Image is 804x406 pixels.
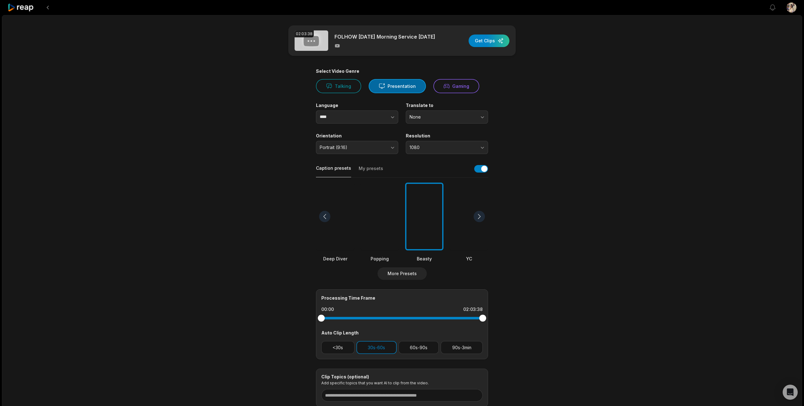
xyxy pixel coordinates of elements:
div: 02:03:38 [295,30,314,37]
label: Language [316,103,398,108]
div: Auto Clip Length [321,329,483,336]
button: Portrait (9:16) [316,141,398,154]
div: Deep Diver [316,255,354,262]
button: 1080 [406,141,488,154]
span: 1080 [410,145,475,150]
button: My presets [359,165,383,177]
div: Beasty [405,255,443,262]
div: Open Intercom Messenger [783,385,798,400]
div: 00:00 [321,306,334,313]
button: 60s-90s [399,341,439,354]
button: Gaming [433,79,479,93]
button: Caption presets [316,165,351,177]
label: Resolution [406,133,488,139]
label: Translate to [406,103,488,108]
div: Popping [361,255,399,262]
p: Add specific topics that you want AI to clip from the video. [321,381,483,385]
button: More Presets [378,267,427,280]
div: YC [450,255,488,262]
div: Processing Time Frame [321,295,483,301]
button: Presentation [369,79,426,93]
button: 90s-3min [441,341,483,354]
div: 02:03:38 [463,306,483,313]
button: Get Clips [469,35,509,47]
span: None [410,114,475,120]
span: Portrait (9:16) [320,145,386,150]
label: Orientation [316,133,398,139]
button: <30s [321,341,355,354]
p: FOLHOW [DATE] Morning Service [DATE] [334,33,435,40]
button: None [406,110,488,124]
div: Clip Topics (optional) [321,374,483,380]
div: Select Video Genre [316,68,488,74]
button: 30s-60s [356,341,397,354]
button: Talking [316,79,361,93]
